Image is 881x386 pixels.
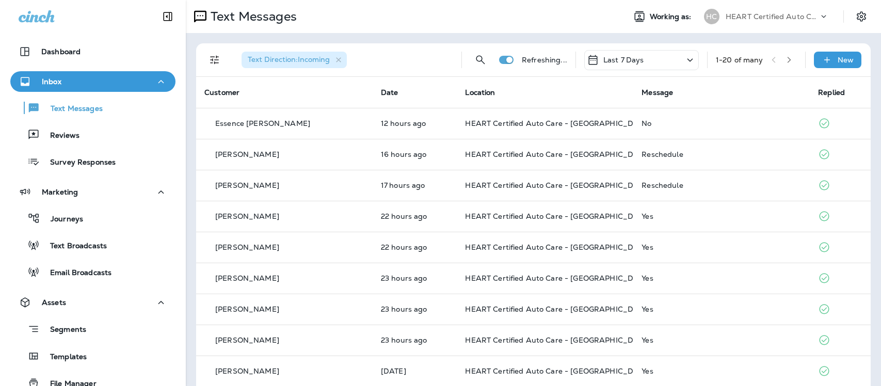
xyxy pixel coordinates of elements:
[650,12,694,21] span: Working as:
[726,12,819,21] p: HEART Certified Auto Care
[10,292,175,313] button: Assets
[642,150,802,158] div: Reschedule
[10,318,175,340] button: Segments
[10,41,175,62] button: Dashboard
[465,88,495,97] span: Location
[206,9,297,24] p: Text Messages
[40,268,111,278] p: Email Broadcasts
[215,119,310,127] p: Essence [PERSON_NAME]
[215,243,279,251] p: [PERSON_NAME]
[381,212,449,220] p: Aug 21, 2025 11:01 AM
[465,274,650,283] span: HEART Certified Auto Care - [GEOGRAPHIC_DATA]
[10,151,175,172] button: Survey Responses
[204,50,225,70] button: Filters
[642,305,802,313] div: Yes
[42,298,66,307] p: Assets
[215,305,279,313] p: [PERSON_NAME]
[10,234,175,256] button: Text Broadcasts
[852,7,871,26] button: Settings
[10,124,175,146] button: Reviews
[248,55,330,64] span: Text Direction : Incoming
[465,243,650,252] span: HEART Certified Auto Care - [GEOGRAPHIC_DATA]
[215,212,279,220] p: [PERSON_NAME]
[465,150,650,159] span: HEART Certified Auto Care - [GEOGRAPHIC_DATA]
[381,305,449,313] p: Aug 21, 2025 09:25 AM
[40,104,103,114] p: Text Messages
[215,150,279,158] p: [PERSON_NAME]
[381,150,449,158] p: Aug 21, 2025 05:16 PM
[465,119,650,128] span: HEART Certified Auto Care - [GEOGRAPHIC_DATA]
[40,215,83,224] p: Journeys
[242,52,347,68] div: Text Direction:Incoming
[838,56,854,64] p: New
[40,352,87,362] p: Templates
[215,336,279,344] p: [PERSON_NAME]
[642,243,802,251] div: Yes
[10,97,175,119] button: Text Messages
[465,366,650,376] span: HEART Certified Auto Care - [GEOGRAPHIC_DATA]
[10,345,175,367] button: Templates
[381,181,449,189] p: Aug 21, 2025 03:50 PM
[642,119,802,127] div: No
[41,47,81,56] p: Dashboard
[642,367,802,375] div: Yes
[40,242,107,251] p: Text Broadcasts
[40,325,86,335] p: Segments
[153,6,182,27] button: Collapse Sidebar
[215,367,279,375] p: [PERSON_NAME]
[465,335,650,345] span: HEART Certified Auto Care - [GEOGRAPHIC_DATA]
[10,261,175,283] button: Email Broadcasts
[10,71,175,92] button: Inbox
[642,274,802,282] div: Yes
[470,50,491,70] button: Search Messages
[215,274,279,282] p: [PERSON_NAME]
[642,212,802,220] div: Yes
[381,243,449,251] p: Aug 21, 2025 10:30 AM
[381,88,398,97] span: Date
[522,56,567,64] p: Refreshing...
[381,274,449,282] p: Aug 21, 2025 09:59 AM
[10,182,175,202] button: Marketing
[40,131,79,141] p: Reviews
[10,207,175,229] button: Journeys
[465,181,650,190] span: HEART Certified Auto Care - [GEOGRAPHIC_DATA]
[704,9,719,24] div: HC
[42,188,78,196] p: Marketing
[716,56,763,64] div: 1 - 20 of many
[465,212,650,221] span: HEART Certified Auto Care - [GEOGRAPHIC_DATA]
[40,158,116,168] p: Survey Responses
[215,181,279,189] p: [PERSON_NAME]
[642,336,802,344] div: Yes
[381,367,449,375] p: Aug 21, 2025 09:16 AM
[204,88,239,97] span: Customer
[603,56,644,64] p: Last 7 Days
[818,88,845,97] span: Replied
[465,304,650,314] span: HEART Certified Auto Care - [GEOGRAPHIC_DATA]
[381,336,449,344] p: Aug 21, 2025 09:22 AM
[642,181,802,189] div: Reschedule
[42,77,61,86] p: Inbox
[381,119,449,127] p: Aug 21, 2025 08:48 PM
[642,88,673,97] span: Message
